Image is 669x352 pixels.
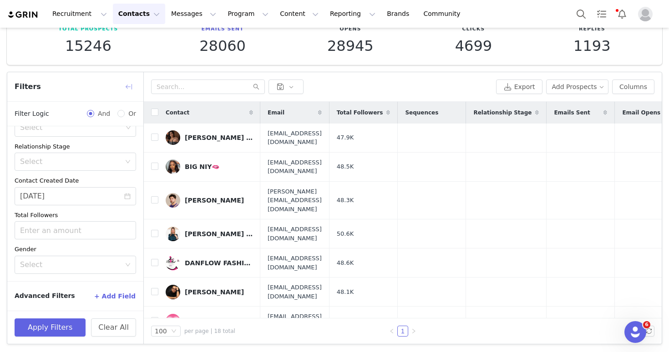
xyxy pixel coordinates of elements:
div: Select [20,157,121,166]
button: + Add Field [94,289,136,303]
span: 47.9K [337,317,354,326]
span: Total Followers [337,109,383,117]
button: Add Prospects [546,79,609,94]
div: 100 [155,326,167,336]
i: icon: down [171,328,177,335]
span: Or [125,109,136,119]
a: [PERSON_NAME] [166,193,253,208]
button: Program [222,4,274,24]
span: Relationship Stage [473,109,532,117]
span: 6 [643,321,650,328]
div: Select [20,260,121,269]
button: Apply Filters [15,318,86,337]
span: 50.6K [337,229,354,238]
button: Profile [633,7,662,21]
button: Export [496,79,542,94]
div: BIG NIY🫦 [185,163,219,170]
button: Contacts [113,4,165,24]
img: placeholder-profile.jpg [638,7,653,21]
span: Email [268,109,284,117]
a: 1 [398,326,408,336]
div: Select [20,123,122,132]
span: [PERSON_NAME][EMAIL_ADDRESS][DOMAIN_NAME] [268,187,322,214]
button: Columns [612,79,654,94]
div: [PERSON_NAME] [185,288,244,296]
span: Email Opens [622,109,660,117]
span: Advanced Filters [15,291,75,301]
a: [PERSON_NAME] [166,285,253,299]
span: And [94,109,114,119]
img: 9e9f7c1c-4e99-44e6-aebd-206c3553d17d--s.jpg [166,227,180,241]
img: 3703e4e6-f3d4-42e1-89f4-da8863e95d17.jpg [166,130,180,145]
img: 6dad7afb-0f57-4443-b517-e8898f72e23b.jpg [166,314,180,328]
img: 2c046238-0e27-4cec-b25e-6226b5615d6e--s.jpg [166,285,180,299]
a: Community [418,4,470,24]
i: icon: down [125,262,131,268]
div: Relationship Stage [15,142,136,151]
span: 48.1K [337,288,354,297]
img: af5f9f5a-23a0-402e-921e-68092332799d.jpg [166,193,180,208]
a: Brands [381,4,417,24]
input: Enter an amount [15,222,136,239]
span: [EMAIL_ADDRESS][DOMAIN_NAME] [268,129,322,147]
button: Content [274,4,324,24]
span: 48.6K [337,258,354,268]
span: Filter Logic [15,109,49,119]
p: 4699 [455,38,492,54]
div: Total Followers [15,211,136,220]
li: Previous Page [386,326,397,337]
span: 47.9K [337,133,354,142]
span: [EMAIL_ADDRESS][DOMAIN_NAME] [268,312,322,330]
span: Filters [15,81,41,92]
div: [PERSON_NAME] [185,197,244,204]
p: Emails Sent [199,25,246,33]
a: DANFLOW FASHION, LLC 👚👗 [166,256,253,270]
button: Recruitment [47,4,112,24]
a: Tasks [592,4,612,24]
p: Opens [327,25,374,33]
button: Messages [166,4,222,24]
p: Total Prospects [58,25,118,33]
span: 48.3K [337,196,354,205]
input: Select date [15,187,136,205]
a: [PERSON_NAME] || Everyday Outfit Inspo [166,227,253,241]
button: Search [571,4,591,24]
iframe: Intercom live chat [624,321,646,343]
i: icon: search [253,84,259,90]
img: 86732d73-aa1b-4aaf-8355-d81a07862ede.jpg [166,256,180,270]
img: grin logo [7,10,39,19]
p: Clicks [455,25,492,33]
i: icon: right [411,328,416,334]
span: Sequences [405,109,438,117]
span: [EMAIL_ADDRESS][DOMAIN_NAME] [268,283,322,301]
div: Gender [15,245,136,254]
a: Hot Girl Market™ [166,314,253,328]
li: Next Page [408,326,419,337]
p: 1193 [573,38,610,54]
i: icon: down [125,159,131,165]
div: DANFLOW FASHION, LLC 👚👗 [185,259,253,267]
i: icon: calendar [124,193,131,199]
span: 48.5K [337,162,354,171]
img: 0a7db3b4-8c56-4ffe-bf98-bac751efc904.jpg [166,159,180,174]
button: Notifications [612,4,632,24]
button: Clear All [91,318,136,337]
a: BIG NIY🫦 [166,159,253,174]
p: 28945 [327,38,374,54]
input: Search... [151,79,265,94]
i: icon: left [389,328,395,334]
span: Emails Sent [554,109,590,117]
div: [PERSON_NAME] | Sample Sales & Fashion [185,134,253,141]
div: Contact Created Date [15,176,136,185]
p: 15246 [58,38,118,54]
span: Contact [166,109,189,117]
i: icon: down [126,125,131,131]
p: Replies [573,25,610,33]
button: Reporting [324,4,381,24]
span: [EMAIL_ADDRESS][DOMAIN_NAME] [268,158,322,176]
div: [PERSON_NAME] || Everyday Outfit Inspo [185,230,253,238]
span: [EMAIL_ADDRESS][DOMAIN_NAME] [268,254,322,272]
span: per page | 18 total [184,327,235,335]
span: [EMAIL_ADDRESS][DOMAIN_NAME] [268,225,322,243]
